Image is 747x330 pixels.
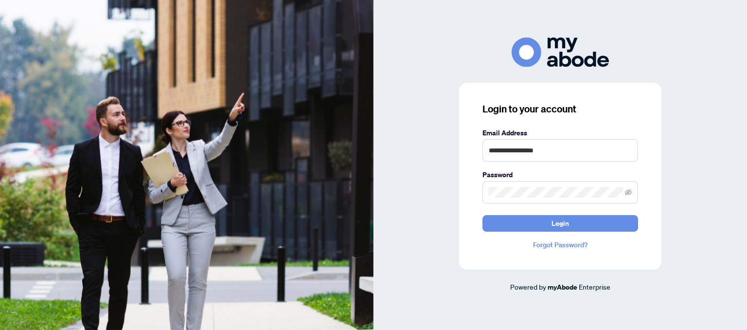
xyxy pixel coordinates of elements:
label: Password [482,169,638,180]
label: Email Address [482,128,638,138]
h3: Login to your account [482,102,638,116]
span: Login [551,216,569,231]
a: Forgot Password? [482,239,638,250]
span: eye-invisible [625,189,632,196]
button: Login [482,215,638,232]
span: Powered by [510,282,546,291]
span: Enterprise [579,282,610,291]
a: myAbode [548,282,577,293]
img: ma-logo [512,37,609,67]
